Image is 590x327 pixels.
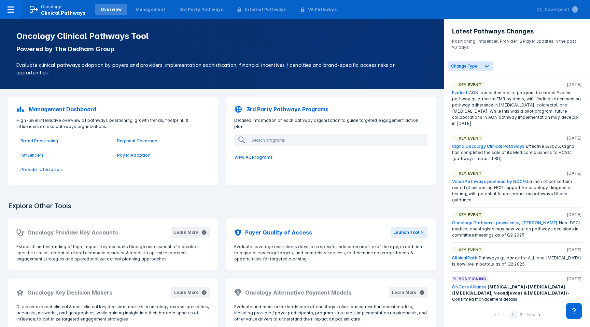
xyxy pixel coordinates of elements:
[179,6,223,13] div: 3rd Party Pathways
[452,144,526,149] a: Cigna Oncology Clinical Pathways:
[95,4,127,15] a: Overview
[509,311,517,319] div: 1
[16,31,427,41] h1: Oncology Clinical Pathways Tool
[392,289,417,296] div: Learn More
[459,82,482,88] p: Key Event
[16,45,427,53] p: Powered by The Dedham Group
[452,220,582,238] div: Non-DFCI medical oncologists may now vote on pathways decisions in committee meetings as of Q2 2025
[41,10,86,16] span: Clinical Pathways
[117,138,206,144] a: Regional Coverage
[452,90,469,95] a: Evolent:
[130,4,171,15] a: Management
[171,287,210,298] button: Learn More
[12,117,214,130] p: High-level interactive overview of pathways positioning, growth trends, footprint, & influencers ...
[451,63,477,69] span: Change Type
[389,287,427,298] button: Learn More
[567,212,582,218] p: [DATE]
[41,4,61,10] p: Oncology
[452,284,488,289] a: ONCare Alliance:
[234,244,427,262] p: Evaluate coverage restrictions down to a specific indication and line of therapy, in addition to ...
[247,105,328,113] p: 3rd Party Pathways Programs
[452,90,582,127] div: AON completed a pilot program to embed Evolent pathway guidance in EMR systems, with findings doc...
[452,220,559,225] a: Oncology Pathways powered by [PERSON_NAME]:
[12,101,214,117] a: Management Dashboard
[459,212,482,218] p: Key Event
[459,276,486,282] p: Positioning
[230,117,432,130] p: Detailed information of each pathway organization to guide targeted engagement action plan
[117,152,206,158] a: Payer Adoption
[136,6,166,13] div: Management
[452,179,527,184] a: Value Pathways powered by NCCN:
[459,170,482,176] p: Key Event
[245,6,286,13] div: Internal Pathways
[452,284,567,296] span: [MEDICAL_DATA]+[MEDICAL_DATA] ([MEDICAL_DATA], Neoadjuvant & [MEDICAL_DATA])
[20,167,109,173] a: Provider Utilization
[101,6,122,13] div: Overview
[452,143,582,162] div: Effective 3/2025, Cigna has completed the sale of its Medicare business to HCSC (pathways impact ...
[308,6,337,13] div: VA Pathways
[452,27,582,35] h3: Latest Pathways Changes
[567,247,582,253] p: [DATE]
[452,35,582,51] p: Positioning, Influencer, Provider, & Payer updates in the past 90 days
[234,304,427,322] p: Evaluate and monitor the landscape of oncology value-based reimbursement models, including provid...
[567,170,582,176] p: [DATE]
[4,197,75,214] h3: Explore Other Tools
[567,135,582,141] p: [DATE]
[29,105,96,113] p: Management Dashboard
[452,255,582,267] div: Pathways guidance for ALL and [MEDICAL_DATA] is now live in portals as of Q2 2025
[230,101,432,117] a: 3rd Party Pathways Programs
[498,312,507,319] div: Prev
[20,138,109,144] a: Brand Positioning
[16,61,427,76] p: Evaluate clinical pathways adoption by payers and providers, implementation sophistication, finan...
[391,227,427,238] button: Launch Tool
[230,150,432,165] a: View All Programs
[452,179,582,203] div: Launch of consortium aimed at enhancing HCP support for oncology diagnostic testing, with potenti...
[459,135,482,141] p: Key Event
[567,82,582,88] p: [DATE]
[245,228,312,237] h2: Payer Quality of Access
[20,152,109,158] a: Influencers
[27,288,112,297] h2: Oncology Key Decision Makers
[567,276,582,282] p: [DATE]
[517,311,525,319] div: 2
[16,304,210,322] p: Discover relevant clinical & non-clinical key decision-makers in oncology across specialties, acc...
[566,303,582,319] div: Contact Support
[452,255,479,260] a: ClinicalPath:
[27,228,118,237] h2: Oncology Provider Key Accounts
[527,312,536,319] div: Next
[16,244,210,262] p: Establish understanding of high-impact key accounts through assessment of indication-specific cli...
[174,4,229,15] a: 3rd Party Pathways
[245,288,351,297] h2: Oncology Alternative Payment Models
[249,134,427,145] input: Search programs
[452,284,582,302] div: - Confirmed management details
[171,227,210,238] button: Learn More
[174,289,199,296] div: Learn More
[459,247,482,253] p: Key Event
[545,6,578,13] div: Powerpoint
[174,229,199,236] div: Learn More
[393,229,419,236] div: Launch Tool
